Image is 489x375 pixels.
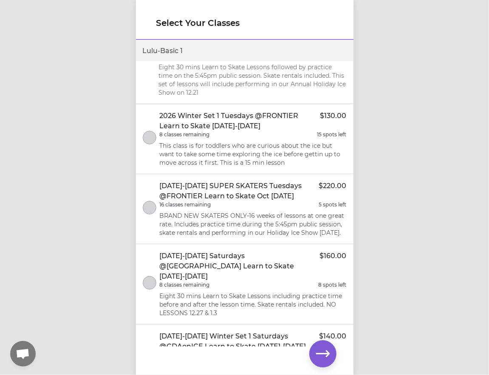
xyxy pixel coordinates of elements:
[160,131,210,138] p: 8 classes remaining
[160,211,347,237] p: BRAND NEW SKATERS ONLY-16 weeks of lessons at one great rate. Includes practice time during the 5...
[160,282,210,288] p: 8 classes remaining
[143,276,156,290] button: select class
[319,201,347,208] p: 5 spots left
[160,292,347,317] p: Eight 30 mins Learn to Skate Lessons including practice time before and after the lesson time. Sk...
[143,201,156,214] button: select class
[160,251,320,282] p: [DATE]-[DATE] Saturdays @[GEOGRAPHIC_DATA] Learn to Skate [DATE]-[DATE]
[143,131,156,144] button: select class
[156,17,333,29] h1: Select Your Classes
[319,181,347,201] p: $220.00
[319,282,347,288] p: 8 spots left
[320,111,347,131] p: $130.00
[160,141,347,167] p: This class is for toddlers who are curious about the ice but want to take some time exploring the...
[319,331,347,352] p: $140.00
[158,63,347,97] p: Eight 30 mins Learn to Skate Lessons followed by practice time on the 5:45pm public session. Skat...
[317,131,347,138] p: 15 spots left
[320,251,347,282] p: $160.00
[160,111,320,131] p: 2026 Winter Set 1 Tuesdays @FRONTIER Learn to Skate [DATE]-[DATE]
[160,331,319,352] p: [DATE]-[DATE] Winter Set 1 Saturdays @CDAonICE Learn to Skate [DATE]-[DATE]
[136,41,353,61] div: Lulu - Basic 1
[10,341,36,367] div: Open chat
[160,181,319,201] p: [DATE]-[DATE] SUPER SKATERS Tuesdays @FRONTIER Learn to Skate Oct [DATE]
[160,201,211,208] p: 16 classes remaining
